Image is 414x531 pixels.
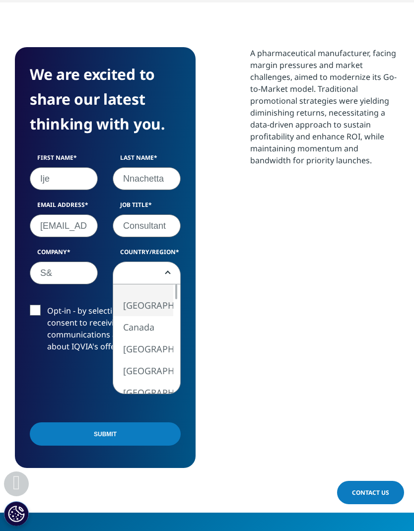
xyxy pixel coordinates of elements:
[4,501,29,526] button: Cookie Settings
[337,481,404,504] a: Contact Us
[113,153,181,167] label: Last Name
[30,305,181,358] label: Opt-in - by selecting this box, I consent to receiving marketing communications and information a...
[30,368,181,407] iframe: reCAPTCHA
[30,422,181,446] input: Submit
[30,200,98,214] label: Email Address
[30,153,98,167] label: First Name
[30,248,98,262] label: Company
[352,488,389,497] span: Contact Us
[113,200,181,214] label: Job Title
[113,316,173,338] li: Canada
[113,294,173,316] li: [GEOGRAPHIC_DATA]
[30,62,181,136] h4: We are excited to share our latest thinking with you.
[113,338,173,360] li: [GEOGRAPHIC_DATA]
[113,360,173,382] li: [GEOGRAPHIC_DATA]
[113,248,181,262] label: Country/Region
[113,382,173,403] li: [GEOGRAPHIC_DATA]
[250,47,399,174] p: A pharmaceutical manufacturer, facing margin pressures and market challenges, aimed to modernize ...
